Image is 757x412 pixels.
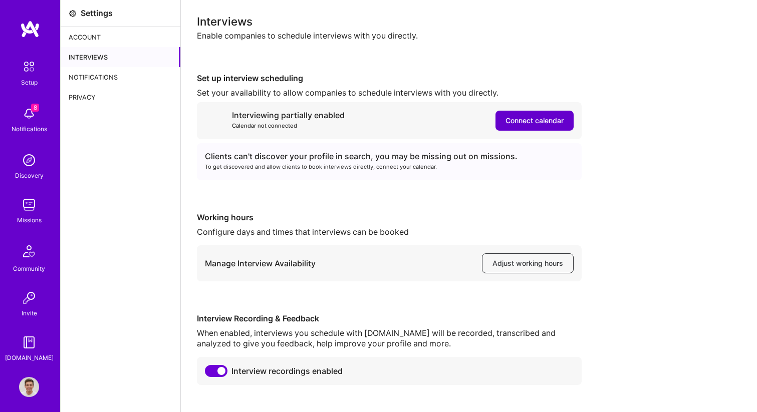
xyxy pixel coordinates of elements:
[15,170,44,181] div: Discovery
[17,239,41,263] img: Community
[197,227,582,237] div: Configure days and times that interviews can be booked
[197,88,582,98] div: Set your availability to allow companies to schedule interviews with you directly.
[231,366,343,376] span: Interview recordings enabled
[61,67,180,87] div: Notifications
[19,56,40,77] img: setup
[19,195,39,215] img: teamwork
[205,111,224,130] i: icon ErrorCalendar
[492,258,563,268] span: Adjust working hours
[232,121,345,131] div: Calendar not connected
[197,328,582,349] div: When enabled, interviews you schedule with [DOMAIN_NAME] will be recorded, transcribed and analyz...
[12,124,47,134] div: Notifications
[482,253,574,273] button: Adjust working hours
[5,352,54,363] div: [DOMAIN_NAME]
[197,31,741,41] div: Enable companies to schedule interviews with you directly.
[21,77,38,88] div: Setup
[61,47,180,67] div: Interviews
[19,104,39,124] img: bell
[31,104,39,112] span: 8
[205,151,574,162] div: Clients can't discover your profile in search, you may be missing out on missions.
[197,212,582,223] div: Working hours
[81,8,113,19] div: Settings
[19,377,39,397] img: User Avatar
[506,116,564,126] span: Connect calendar
[197,16,741,27] div: Interviews
[205,258,316,269] div: Manage Interview Availability
[17,215,42,225] div: Missions
[197,313,582,324] div: Interview Recording & Feedback
[232,110,345,131] div: Interviewing partially enabled
[22,308,37,318] div: Invite
[61,27,180,47] div: Account
[19,288,39,308] img: Invite
[17,377,42,397] a: User Avatar
[495,111,574,131] button: Connect calendar
[205,162,574,172] div: To get discovered and allow clients to book interviews directly, connect your calendar.
[13,263,45,274] div: Community
[61,87,180,107] div: Privacy
[19,150,39,170] img: discovery
[69,10,77,18] i: icon Settings
[20,20,40,38] img: logo
[197,73,582,84] div: Set up interview scheduling
[19,332,39,352] img: guide book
